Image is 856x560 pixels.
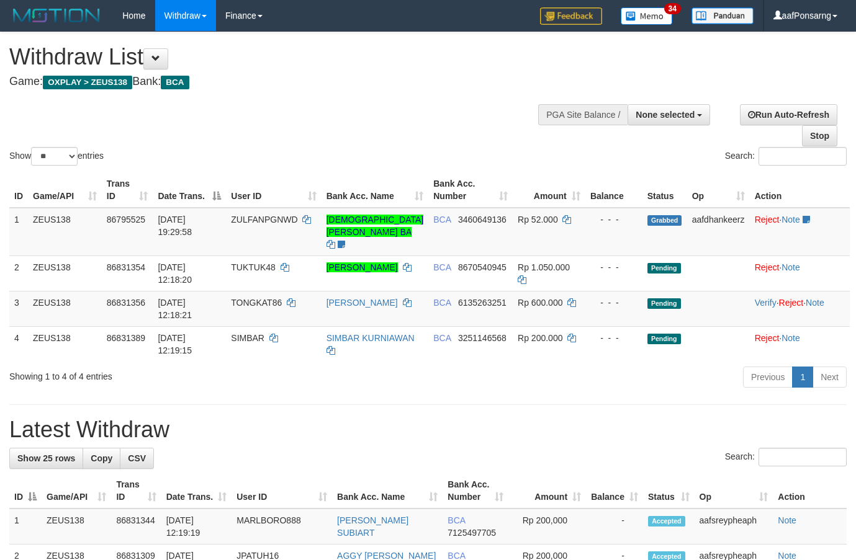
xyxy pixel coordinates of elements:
[158,298,192,320] span: [DATE] 12:18:21
[806,298,824,308] a: Note
[102,172,153,208] th: Trans ID: activate to sort column ascending
[590,296,637,309] div: - - -
[518,262,570,272] span: Rp 1.050.000
[107,333,145,343] span: 86831389
[9,417,847,442] h1: Latest Withdraw
[648,516,685,527] span: Accepted
[773,473,847,509] th: Action
[778,515,796,525] a: Note
[750,291,850,326] td: · ·
[158,215,192,237] span: [DATE] 19:29:58
[231,298,282,308] span: TONGKAT86
[231,333,264,343] span: SIMBAR
[695,473,773,509] th: Op: activate to sort column ascending
[586,509,643,544] td: -
[327,262,398,272] a: [PERSON_NAME]
[107,262,145,272] span: 86831354
[513,172,585,208] th: Amount: activate to sort column ascending
[725,448,847,466] label: Search:
[83,448,120,469] a: Copy
[9,448,83,469] a: Show 25 rows
[28,291,102,326] td: ZEUS138
[458,262,507,272] span: Copy 8670540945 to clipboard
[9,172,28,208] th: ID
[9,365,348,383] div: Showing 1 to 4 of 4 entries
[28,256,102,291] td: ZEUS138
[755,298,777,308] a: Verify
[695,509,773,544] td: aafsreypheaph
[590,213,637,226] div: - - -
[458,298,507,308] span: Copy 6135263251 to clipboard
[750,172,850,208] th: Action
[740,104,837,125] a: Run Auto-Refresh
[585,172,642,208] th: Balance
[158,262,192,285] span: [DATE] 12:18:20
[750,256,850,291] td: ·
[647,298,681,309] span: Pending
[759,448,847,466] input: Search:
[813,367,847,388] a: Next
[327,215,424,237] a: [DEMOGRAPHIC_DATA][PERSON_NAME] BA
[586,473,643,509] th: Balance: activate to sort column ascending
[443,473,508,509] th: Bank Acc. Number: activate to sort column ascending
[9,76,558,88] h4: Game: Bank:
[232,509,332,544] td: MARLBORO888
[792,367,813,388] a: 1
[508,473,586,509] th: Amount: activate to sort column ascending
[161,76,189,89] span: BCA
[9,256,28,291] td: 2
[540,7,602,25] img: Feedback.jpg
[687,208,750,256] td: aafdhankeerz
[120,448,154,469] a: CSV
[508,509,586,544] td: Rp 200,000
[9,208,28,256] td: 1
[647,263,681,273] span: Pending
[337,515,408,538] a: [PERSON_NAME] SUBIART
[111,473,161,509] th: Trans ID: activate to sort column ascending
[590,332,637,344] div: - - -
[107,298,145,308] span: 86831356
[802,125,837,146] a: Stop
[782,215,800,224] a: Note
[91,453,112,463] span: Copy
[779,298,804,308] a: Reject
[9,147,104,166] label: Show entries
[28,172,102,208] th: Game/API: activate to sort column ascending
[642,172,687,208] th: Status
[518,298,562,308] span: Rp 600.000
[232,473,332,509] th: User ID: activate to sort column ascending
[448,528,496,538] span: Copy 7125497705 to clipboard
[17,453,75,463] span: Show 25 rows
[518,215,558,224] span: Rp 52.000
[687,172,750,208] th: Op: activate to sort column ascending
[755,215,780,224] a: Reject
[128,453,146,463] span: CSV
[750,208,850,256] td: ·
[161,473,232,509] th: Date Trans.: activate to sort column ascending
[231,215,297,224] span: ZULFANPGNWD
[782,262,800,272] a: Note
[759,147,847,166] input: Search:
[28,208,102,256] td: ZEUS138
[755,333,780,343] a: Reject
[628,104,710,125] button: None selected
[327,298,398,308] a: [PERSON_NAME]
[28,326,102,362] td: ZEUS138
[43,76,132,89] span: OXPLAY > ZEUS138
[433,298,451,308] span: BCA
[231,262,276,272] span: TUKTUK48
[158,333,192,355] span: [DATE] 12:19:15
[327,333,415,343] a: SIMBAR KURNIAWAN
[782,333,800,343] a: Note
[433,333,451,343] span: BCA
[42,509,111,544] td: ZEUS138
[647,334,681,344] span: Pending
[538,104,628,125] div: PGA Site Balance /
[448,515,465,525] span: BCA
[664,3,681,14] span: 34
[428,172,513,208] th: Bank Acc. Number: activate to sort column ascending
[9,473,42,509] th: ID: activate to sort column descending
[590,261,637,273] div: - - -
[153,172,226,208] th: Date Trans.: activate to sort column descending
[518,333,562,343] span: Rp 200.000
